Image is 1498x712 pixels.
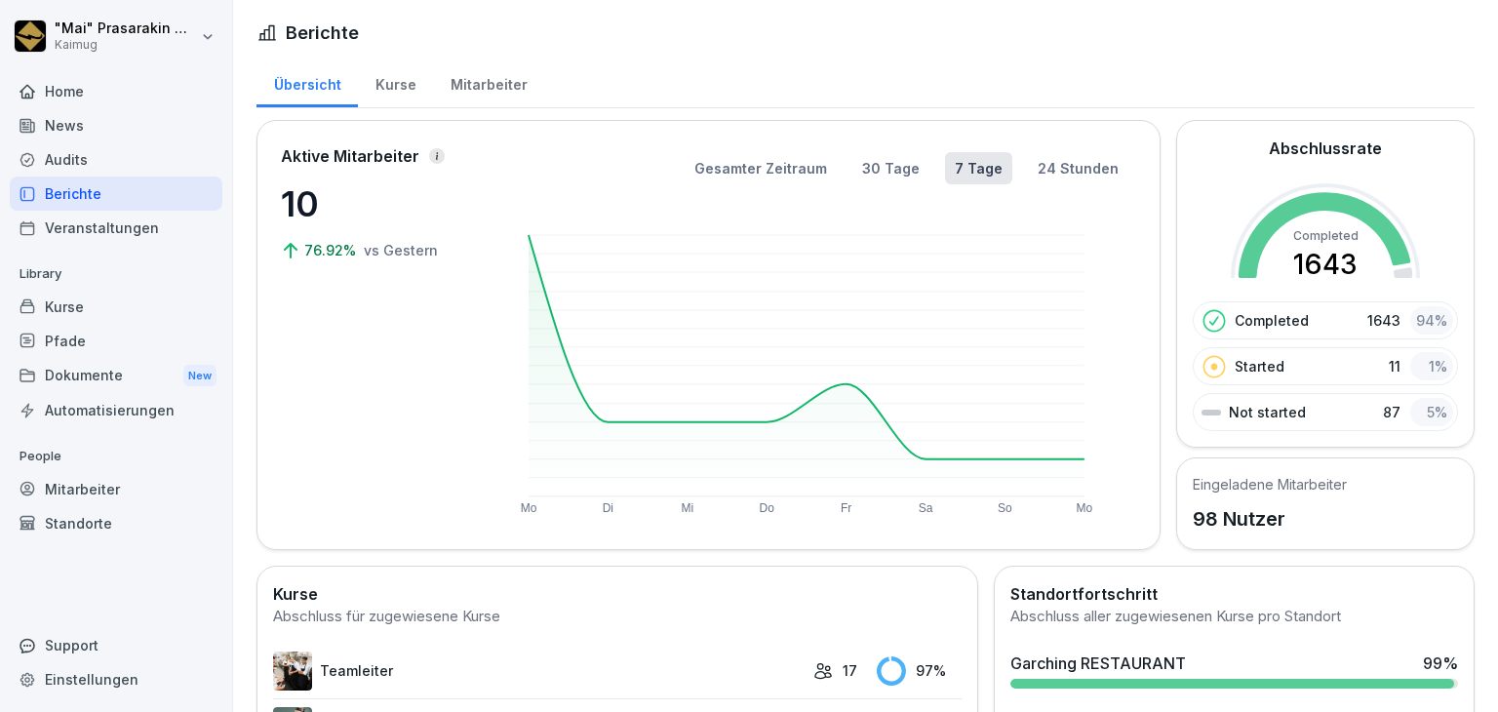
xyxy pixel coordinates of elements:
[1389,356,1400,376] p: 11
[256,58,358,107] a: Übersicht
[877,656,961,686] div: 97 %
[183,365,217,387] div: New
[273,582,962,606] h2: Kurse
[10,628,222,662] div: Support
[433,58,544,107] a: Mitarbeiter
[841,501,851,515] text: Fr
[364,240,438,260] p: vs Gestern
[286,20,359,46] h1: Berichte
[10,258,222,290] p: Library
[1423,652,1458,675] div: 99 %
[1367,310,1400,331] p: 1643
[10,506,222,540] a: Standorte
[852,152,929,184] button: 30 Tage
[1028,152,1128,184] button: 24 Stunden
[273,606,962,628] div: Abschluss für zugewiesene Kurse
[1229,402,1306,422] p: Not started
[682,501,694,515] text: Mi
[10,393,222,427] a: Automatisierungen
[273,652,804,691] a: Teamleiter
[919,501,933,515] text: Sa
[1077,501,1093,515] text: Mo
[999,501,1013,515] text: So
[304,240,360,260] p: 76.92%
[10,74,222,108] a: Home
[55,20,197,37] p: "Mai" Prasarakin Natechnanok
[1269,137,1382,160] h2: Abschlussrate
[10,358,222,394] a: DokumenteNew
[358,58,433,107] a: Kurse
[685,152,837,184] button: Gesamter Zeitraum
[10,211,222,245] a: Veranstaltungen
[1410,352,1453,380] div: 1 %
[1235,310,1309,331] p: Completed
[843,660,857,681] p: 17
[1193,504,1347,534] p: 98 Nutzer
[1010,652,1186,675] div: Garching RESTAURANT
[273,652,312,691] img: pytyph5pk76tu4q1kwztnixg.png
[10,142,222,177] a: Audits
[10,108,222,142] a: News
[1410,306,1453,335] div: 94 %
[10,472,222,506] a: Mitarbeiter
[281,144,419,168] p: Aktive Mitarbeiter
[521,501,537,515] text: Mo
[760,501,775,515] text: Do
[1010,606,1458,628] div: Abschluss aller zugewiesenen Kurse pro Standort
[10,290,222,324] a: Kurse
[10,324,222,358] a: Pfade
[10,177,222,211] a: Berichte
[1410,398,1453,426] div: 5 %
[1235,356,1284,376] p: Started
[1383,402,1400,422] p: 87
[281,178,476,230] p: 10
[55,38,197,52] p: Kaimug
[1010,582,1458,606] h2: Standortfortschritt
[945,152,1012,184] button: 7 Tage
[1003,644,1466,696] a: Garching RESTAURANT99%
[10,358,222,394] div: Dokumente
[10,662,222,696] a: Einstellungen
[1193,474,1347,494] h5: Eingeladene Mitarbeiter
[603,501,613,515] text: Di
[10,441,222,472] p: People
